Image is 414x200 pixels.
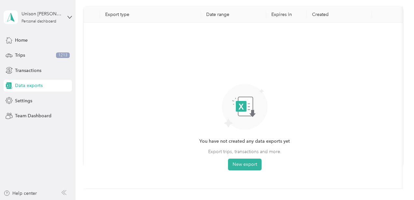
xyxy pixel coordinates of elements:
iframe: Everlance-gr Chat Button Frame [378,164,414,200]
span: Export trips, transactions and more. [208,148,281,155]
span: Settings [15,97,32,104]
button: New export [228,159,262,170]
button: Help center [4,190,37,197]
th: Date range [201,7,266,23]
span: You have not created any data exports yet [199,138,290,145]
th: Created [307,7,372,23]
th: Expires in [266,7,307,23]
div: Personal dashboard [21,20,56,23]
div: Unison [PERSON_NAME] [21,10,62,17]
th: Export type [100,7,201,23]
span: Home [15,37,28,44]
span: Transactions [15,67,41,74]
span: 1213 [56,52,70,58]
span: Team Dashboard [15,112,51,119]
span: Trips [15,52,25,59]
span: Data exports [15,82,43,89]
